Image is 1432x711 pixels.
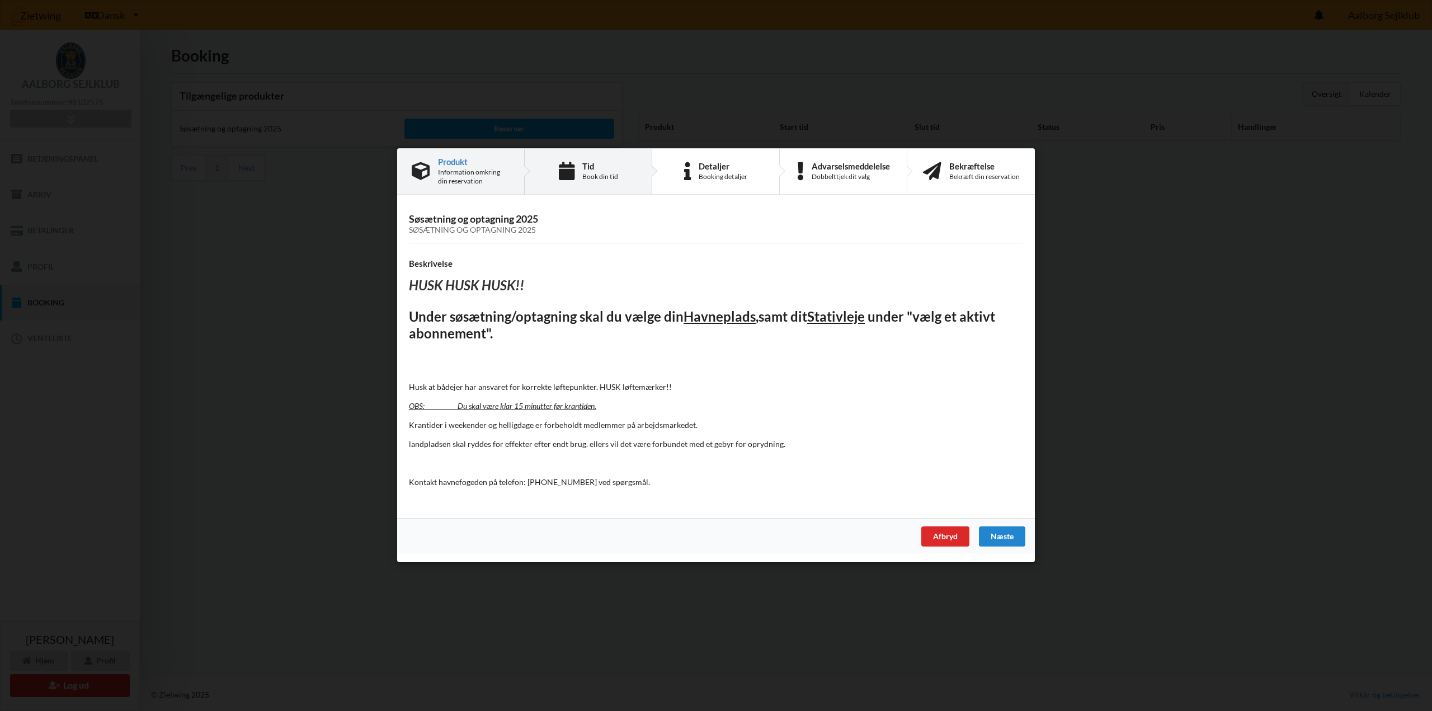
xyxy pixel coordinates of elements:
[921,527,969,547] div: Afbryd
[409,439,1023,450] p: landpladsen skal ryddes for effekter efter endt brug. ellers vil det være forbundet med et gebyr ...
[409,401,596,411] u: OBS: Du skal være klar 15 minutter før krantiden.
[409,226,1023,236] div: Søsætning og optagning 2025
[409,382,1023,393] p: Husk at bådejer har ansvaret for korrekte løftepunkter. HUSK løftemærker!!
[409,258,1023,269] h4: Beskrivelse
[582,162,618,171] div: Tid
[409,308,1023,343] h2: Under søsætning/optagning skal du vælge din samt dit under "vælg et aktivt abonnement".
[812,172,890,181] div: Dobbelttjek dit valg
[812,162,890,171] div: Advarselsmeddelelse
[699,162,747,171] div: Detaljer
[756,308,759,324] u: ,
[949,162,1020,171] div: Bekræftelse
[409,213,1023,235] h3: Søsætning og optagning 2025
[684,308,756,324] u: Havneplads
[438,157,510,166] div: Produkt
[438,168,510,186] div: Information omkring din reservation
[409,420,1023,431] p: Krantider i weekender og helligdage er forbeholdt medlemmer på arbejdsmarkedet.
[699,172,747,181] div: Booking detaljer
[979,527,1025,547] div: Næste
[409,277,524,294] i: HUSK HUSK HUSK!!
[409,477,1023,488] p: Kontakt havnefogeden på telefon: [PHONE_NUMBER] ved spørgsmål.
[949,172,1020,181] div: Bekræft din reservation
[582,172,618,181] div: Book din tid
[807,308,865,324] u: Stativleje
